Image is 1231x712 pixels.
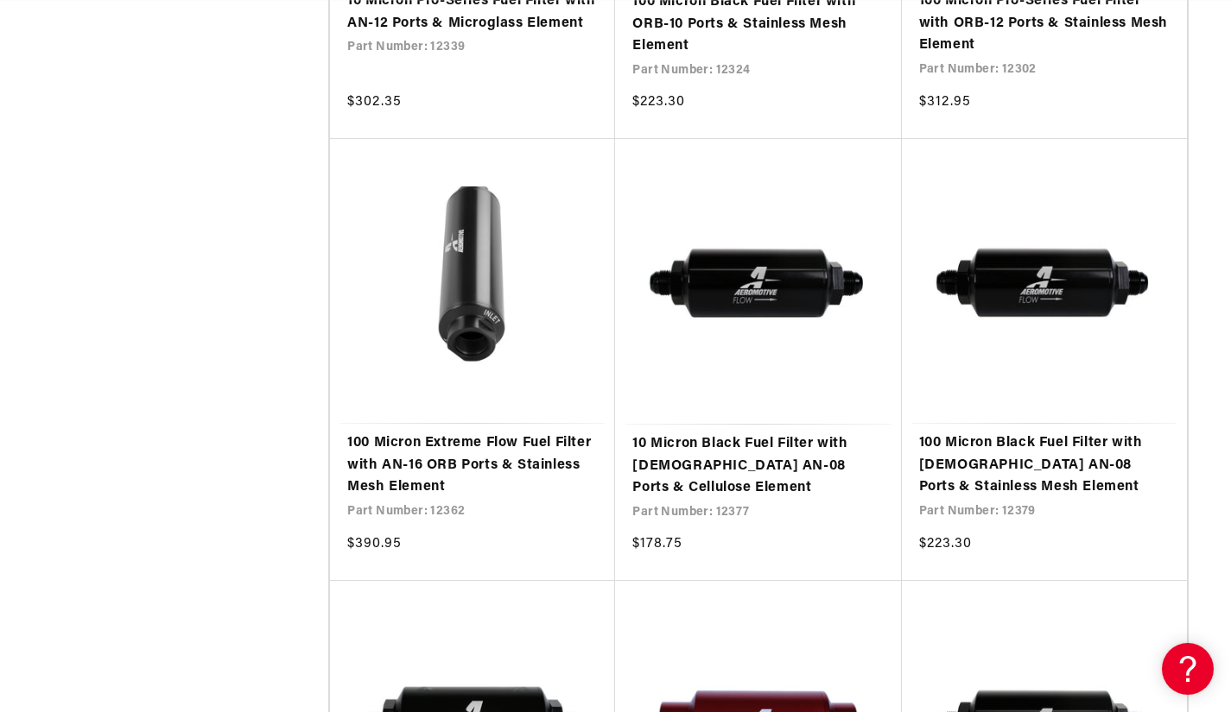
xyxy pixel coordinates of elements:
[347,432,598,499] a: 100 Micron Extreme Flow Fuel Filter with AN-16 ORB Ports & Stainless Mesh Element
[919,432,1170,499] a: 100 Micron Black Fuel Filter with [DEMOGRAPHIC_DATA] AN-08 Ports & Stainless Mesh Element
[632,433,884,500] a: 10 Micron Black Fuel Filter with [DEMOGRAPHIC_DATA] AN-08 Ports & Cellulose Element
